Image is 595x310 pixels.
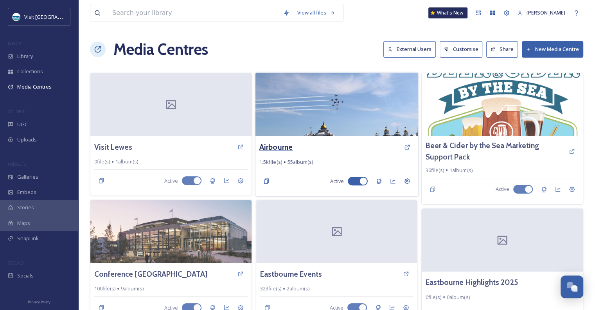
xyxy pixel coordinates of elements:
span: Visit [GEOGRAPHIC_DATA] and [GEOGRAPHIC_DATA] [24,13,146,20]
span: Maps [17,219,30,227]
a: Eastbourne Events [260,268,322,280]
span: COLLECT [8,109,25,114]
span: Collections [17,68,43,75]
span: Active [164,177,178,185]
span: Uploads [17,136,37,143]
a: Eastbourne Highlights 2025 [426,277,518,288]
a: What's New [428,7,467,18]
span: Socials [17,272,34,279]
button: External Users [383,41,436,57]
span: Library [17,53,33,60]
span: Media Centres [17,83,52,91]
button: New Media Centre [522,41,583,57]
span: 100 file(s) [94,285,115,292]
span: 323 file(s) [260,285,281,292]
span: 0 file(s) [426,294,441,301]
a: External Users [383,41,440,57]
img: Airbourne%2520Red%2520Arrows%25202%2520Please%2520Credit%2520Mark%2520Jarvis.jpg [255,73,418,136]
span: MEDIA [8,40,22,46]
span: 2 album(s) [287,285,309,292]
span: 0 album(s) [447,294,469,301]
span: Stories [17,204,34,211]
span: Privacy Policy [28,299,50,305]
span: 9 album(s) [121,285,144,292]
button: Share [486,41,518,57]
span: 55 album(s) [287,158,313,166]
span: UGC [17,121,28,128]
input: Search your library [108,4,279,22]
a: Conference [GEOGRAPHIC_DATA] [94,268,208,280]
span: [PERSON_NAME] [527,9,565,16]
span: WIDGETS [8,161,26,167]
span: 1 album(s) [449,167,472,174]
span: Active [496,185,509,193]
span: SnapLink [17,235,39,242]
span: 36 file(s) [426,167,444,174]
a: Visit Lewes [94,141,132,153]
a: Privacy Policy [28,297,50,306]
a: Customise [440,41,487,57]
span: 1.5k file(s) [259,158,282,166]
h1: Media Centres [113,38,208,61]
a: [PERSON_NAME] [514,5,569,20]
img: Beer%20%26%20Cider%20by%20the%20Sea%20supporters%20logo%20orange.png [422,73,583,136]
a: View all files [293,5,339,20]
span: SOCIALS [8,260,23,266]
span: Embeds [17,189,36,196]
span: 0 file(s) [94,158,110,165]
a: Airbourne [259,141,293,153]
button: Open Chat [561,276,583,298]
img: Capture.JPG [13,13,20,21]
span: Galleries [17,173,38,181]
span: Active [330,178,343,185]
span: 1 album(s) [115,158,138,165]
button: Customise [440,41,483,57]
img: Devonshire_Pk-9652_edit.jpg [90,200,252,263]
a: Beer & Cider by the Sea Marketing Support Pack [426,140,565,163]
